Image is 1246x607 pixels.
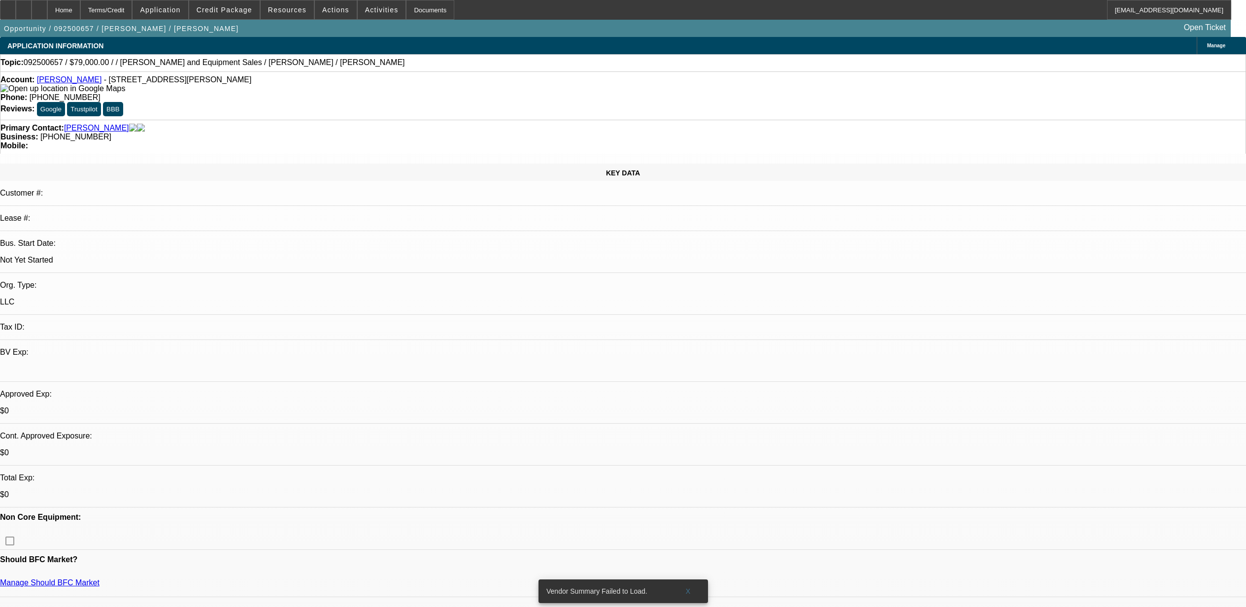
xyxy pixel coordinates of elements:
[1207,43,1225,48] span: Manage
[0,133,38,141] strong: Business:
[673,582,704,600] button: X
[104,75,252,84] span: - [STREET_ADDRESS][PERSON_NAME]
[0,75,34,84] strong: Account:
[37,102,65,116] button: Google
[0,84,125,93] a: View Google Maps
[315,0,357,19] button: Actions
[322,6,349,14] span: Actions
[4,25,238,33] span: Opportunity / 092500657 / [PERSON_NAME] / [PERSON_NAME]
[1180,19,1230,36] a: Open Ticket
[606,169,640,177] span: KEY DATA
[103,102,123,116] button: BBB
[0,93,27,101] strong: Phone:
[24,58,405,67] span: 092500657 / $79,000.00 / / [PERSON_NAME] and Equipment Sales / [PERSON_NAME] / [PERSON_NAME]
[197,6,252,14] span: Credit Package
[685,587,691,595] span: X
[30,93,101,101] span: [PHONE_NUMBER]
[129,124,137,133] img: facebook-icon.png
[64,124,129,133] a: [PERSON_NAME]
[67,102,101,116] button: Trustpilot
[7,42,103,50] span: APPLICATION INFORMATION
[0,84,125,93] img: Open up location in Google Maps
[133,0,188,19] button: Application
[40,133,111,141] span: [PHONE_NUMBER]
[365,6,399,14] span: Activities
[0,124,64,133] strong: Primary Contact:
[358,0,406,19] button: Activities
[140,6,180,14] span: Application
[0,104,34,113] strong: Reviews:
[539,579,673,603] div: Vendor Summary Failed to Load.
[189,0,260,19] button: Credit Package
[137,124,145,133] img: linkedin-icon.png
[0,58,24,67] strong: Topic:
[0,141,28,150] strong: Mobile:
[268,6,306,14] span: Resources
[261,0,314,19] button: Resources
[37,75,102,84] a: [PERSON_NAME]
